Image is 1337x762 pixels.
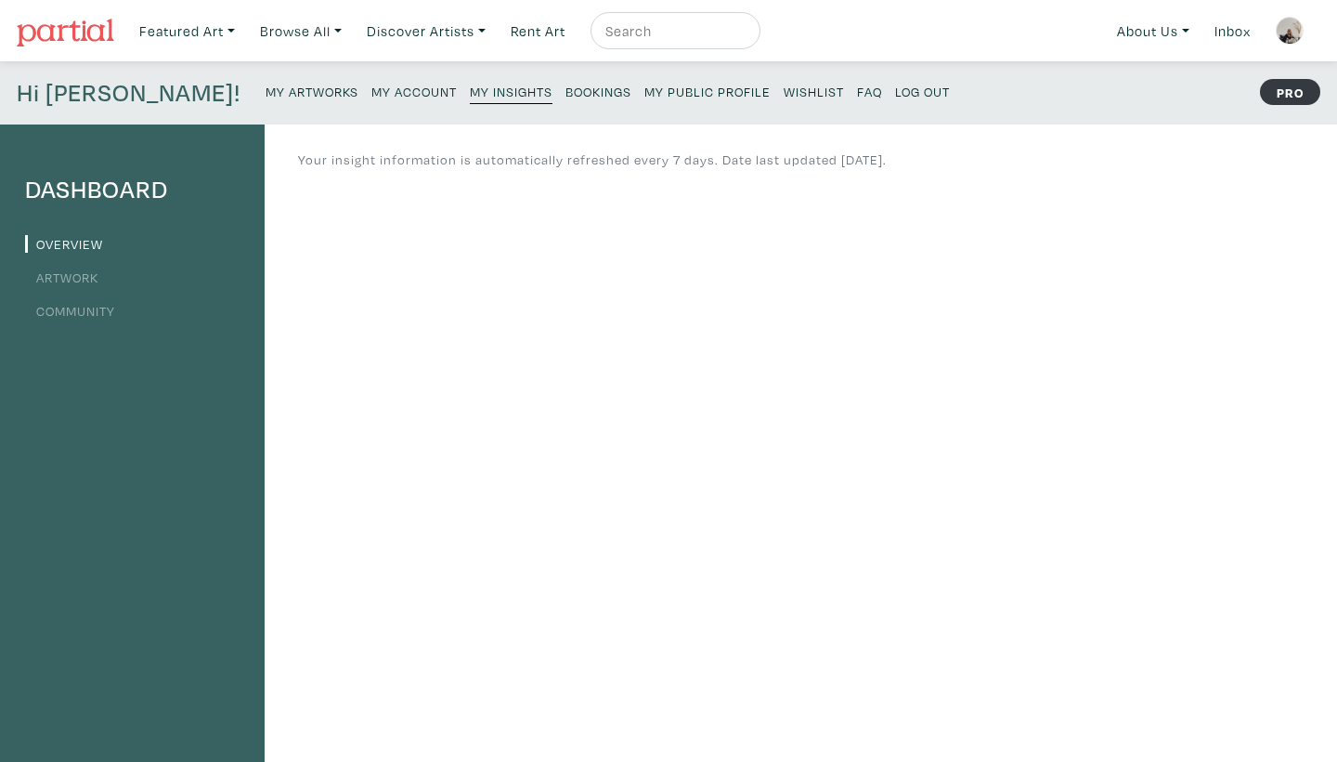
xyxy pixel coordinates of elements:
[502,12,574,50] a: Rent Art
[266,83,358,100] small: My Artworks
[470,78,552,104] a: My Insights
[252,12,350,50] a: Browse All
[358,12,494,50] a: Discover Artists
[17,78,240,108] h4: Hi [PERSON_NAME]!
[1109,12,1198,50] a: About Us
[25,302,115,320] a: Community
[131,12,243,50] a: Featured Art
[565,78,631,103] a: Bookings
[784,83,844,100] small: Wishlist
[857,78,882,103] a: FAQ
[784,78,844,103] a: Wishlist
[565,83,631,100] small: Bookings
[371,83,457,100] small: My Account
[470,83,552,100] small: My Insights
[857,83,882,100] small: FAQ
[25,269,98,286] a: Artwork
[604,20,743,43] input: Search
[895,83,950,100] small: Log Out
[266,78,358,103] a: My Artworks
[644,78,771,103] a: My Public Profile
[1260,79,1320,105] strong: PRO
[25,175,240,204] h4: Dashboard
[895,78,950,103] a: Log Out
[1276,17,1304,45] img: phpThumb.php
[371,78,457,103] a: My Account
[298,150,887,170] p: Your insight information is automatically refreshed every 7 days. Date last updated [DATE].
[1206,12,1259,50] a: Inbox
[25,235,103,253] a: Overview
[644,83,771,100] small: My Public Profile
